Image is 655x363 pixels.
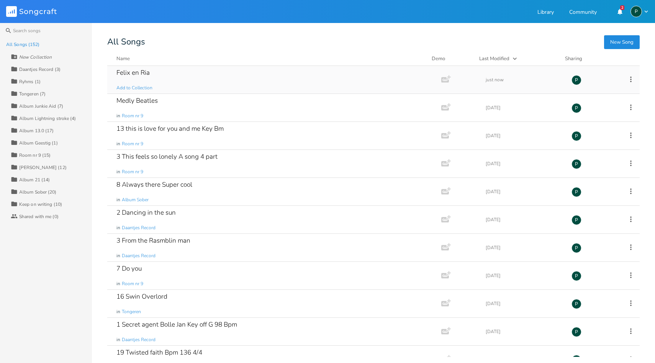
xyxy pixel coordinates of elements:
[116,55,422,62] button: Name
[571,131,581,141] div: Piepo
[116,321,237,328] div: 1 Secret agent Bolle Jan Key off G 98 Bpm
[571,103,581,113] div: Piepo
[116,337,120,343] span: in
[19,190,57,194] div: Album Sober (20)
[479,55,556,62] button: Last Modified
[116,309,120,315] span: in
[19,128,54,133] div: Album 13.0 (17)
[19,141,58,145] div: Album Geestig (1)
[122,197,149,203] span: Album Sober
[630,6,649,17] button: P
[571,271,581,281] div: Piepo
[571,75,581,85] div: Piepo
[19,202,62,207] div: Keep on writing (10)
[486,273,562,278] div: [DATE]
[116,197,120,203] span: in
[565,55,611,62] div: Sharing
[486,329,562,334] div: [DATE]
[116,125,224,132] div: 13 this is love for you and me Key Bm
[116,85,152,91] span: Add to Collection
[486,245,562,250] div: [DATE]
[571,159,581,169] div: Piepo
[571,187,581,197] div: Piepo
[116,209,176,216] div: 2 Dancing in the sun
[116,69,150,76] div: Felix en Ria
[486,301,562,306] div: [DATE]
[122,309,141,315] span: Tongeren
[571,243,581,253] div: Piepo
[537,10,554,16] a: Library
[19,79,41,84] div: Ryhms (1)
[571,327,581,337] div: Piepo
[116,153,218,160] div: 3 This feels so lonely A song 4 part
[116,181,192,188] div: 8 Always there Super cool
[620,5,624,10] div: 2
[486,133,562,138] div: [DATE]
[116,265,142,272] div: 7 Do you
[116,97,158,104] div: Medly Beatles
[486,189,562,194] div: [DATE]
[116,281,120,287] span: in
[116,113,120,119] span: in
[122,169,143,175] span: Room nr 9
[116,349,202,356] div: 19 Twisted faith Bpm 136 4/4
[116,55,130,62] div: Name
[19,116,76,121] div: Album Lightning stroke (4)
[486,217,562,222] div: [DATE]
[116,169,120,175] span: in
[630,6,642,17] div: Piepo
[571,299,581,309] div: Piepo
[432,55,470,62] div: Demo
[122,337,156,343] span: Daantjes Record
[569,10,597,16] a: Community
[604,35,640,49] button: New Song
[19,153,51,158] div: Room nr 9 (15)
[486,77,562,82] div: just now
[19,92,46,96] div: Tongeren (7)
[19,104,63,108] div: Album Junkie Aid (7)
[116,225,120,231] span: in
[612,5,627,18] button: 2
[571,215,581,225] div: Piepo
[19,177,50,182] div: Album 21 (14)
[122,113,143,119] span: Room nr 9
[19,165,67,170] div: [PERSON_NAME] (12)
[122,281,143,287] span: Room nr 9
[19,67,61,72] div: Daantjes Record (3)
[116,237,190,244] div: 3 From the Rasmblin man
[479,55,509,62] div: Last Modified
[107,38,640,46] div: All Songs
[116,141,120,147] span: in
[19,55,52,59] div: New Collection
[6,42,40,47] div: All Songs (152)
[116,253,120,259] span: in
[122,253,156,259] span: Daantjes Record
[116,293,167,300] div: 16 Swin Overlord
[486,161,562,166] div: [DATE]
[122,225,156,231] span: Daantjes Record
[19,214,59,219] div: Shared with me (0)
[486,105,562,110] div: [DATE]
[122,141,143,147] span: Room nr 9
